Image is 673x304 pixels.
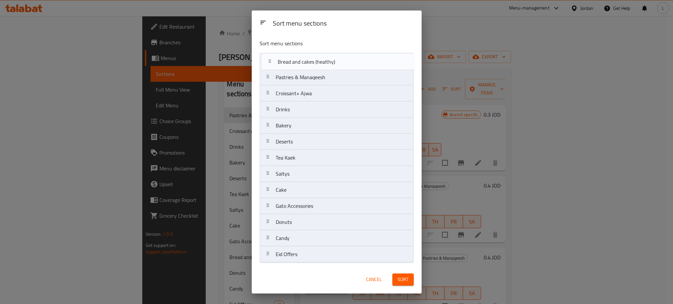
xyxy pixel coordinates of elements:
div: Sort menu sections [270,16,416,31]
p: Sort menu sections [260,39,382,48]
span: Sort [398,275,408,284]
span: Cancel [366,275,382,284]
button: Cancel [363,273,384,286]
button: Sort [392,273,414,286]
